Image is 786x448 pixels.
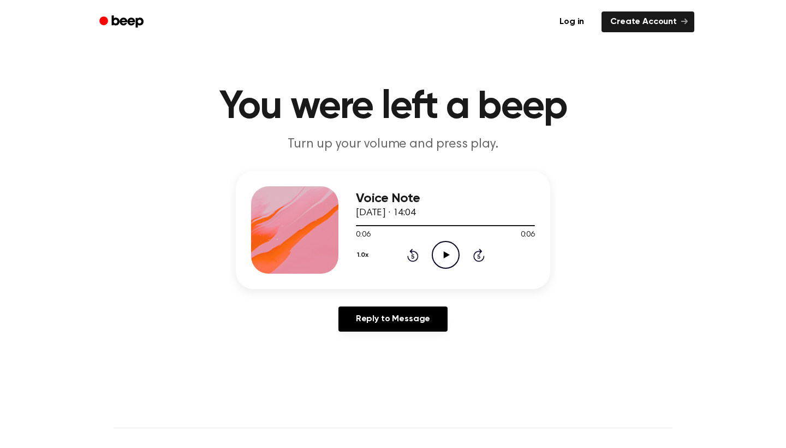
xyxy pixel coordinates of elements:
span: 0:06 [521,229,535,241]
a: Reply to Message [338,306,448,332]
a: Beep [92,11,153,33]
h1: You were left a beep [114,87,672,127]
p: Turn up your volume and press play. [183,135,603,154]
span: [DATE] · 14:04 [356,208,416,218]
a: Log in [549,9,595,34]
span: 0:06 [356,229,370,241]
button: 1.0x [356,246,372,264]
a: Create Account [602,11,694,32]
h3: Voice Note [356,191,535,206]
